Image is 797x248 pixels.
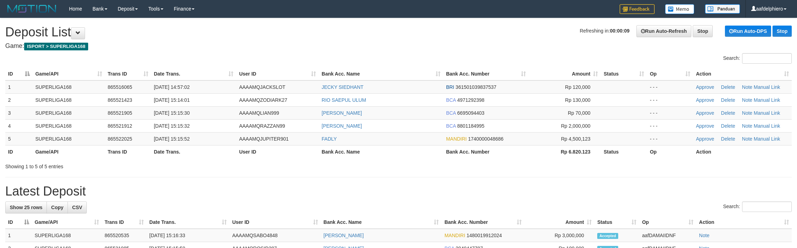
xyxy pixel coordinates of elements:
[693,68,792,80] th: Action: activate to sort column ascending
[597,233,618,239] span: Accepted
[754,110,780,116] a: Manual Link
[696,110,714,116] a: Approve
[108,97,132,103] span: 865521423
[322,97,366,103] a: RIO SAEPUL ULUM
[754,97,780,103] a: Manual Link
[47,201,68,213] a: Copy
[446,136,467,142] span: MANDIRI
[647,145,693,158] th: Op
[721,123,735,129] a: Delete
[647,106,693,119] td: - - -
[693,25,713,37] a: Stop
[51,205,63,210] span: Copy
[647,119,693,132] td: - - -
[721,136,735,142] a: Delete
[10,205,42,210] span: Show 25 rows
[33,132,105,145] td: SUPERLIGA168
[565,97,590,103] span: Rp 130,000
[601,145,647,158] th: Status
[5,184,792,198] h1: Latest Deposit
[154,136,190,142] span: [DATE] 15:15:52
[322,110,362,116] a: [PERSON_NAME]
[565,84,590,90] span: Rp 120,000
[647,80,693,94] td: - - -
[105,68,151,80] th: Trans ID: activate to sort column ascending
[105,145,151,158] th: Trans ID
[721,110,735,116] a: Delete
[693,145,792,158] th: Action
[446,97,456,103] span: BCA
[68,201,87,213] a: CSV
[33,106,105,119] td: SUPERLIGA168
[561,123,590,129] span: Rp 2,000,000
[696,123,714,129] a: Approve
[580,28,629,34] span: Refreshing in:
[696,84,714,90] a: Approve
[239,97,287,103] span: AAAAMQZODIARK27
[742,110,753,116] a: Note
[742,53,792,64] input: Search:
[457,123,485,129] span: Copy 8801184995 to clipboard
[239,110,279,116] span: AAAAMQLIAN999
[319,68,443,80] th: Bank Acc. Name: activate to sort column ascending
[322,123,362,129] a: [PERSON_NAME]
[151,145,237,158] th: Date Trans.
[446,123,456,129] span: BCA
[529,68,601,80] th: Amount: activate to sort column ascending
[610,28,629,34] strong: 00:00:09
[696,97,714,103] a: Approve
[5,80,33,94] td: 1
[723,201,792,212] label: Search:
[32,229,102,242] td: SUPERLIGA168
[5,25,792,39] h1: Deposit List
[147,216,230,229] th: Date Trans.: activate to sort column ascending
[647,132,693,145] td: - - -
[457,97,485,103] span: Copy 4971292398 to clipboard
[108,110,132,116] span: 865521905
[665,4,694,14] img: Button%20Memo.svg
[321,216,442,229] th: Bank Acc. Name: activate to sort column ascending
[236,68,319,80] th: User ID: activate to sort column ascending
[33,80,105,94] td: SUPERLIGA168
[324,233,364,238] a: [PERSON_NAME]
[529,145,601,158] th: Rp 6.820.123
[5,201,47,213] a: Show 25 rows
[154,123,190,129] span: [DATE] 15:15:32
[5,132,33,145] td: 5
[601,68,647,80] th: Status: activate to sort column ascending
[754,123,780,129] a: Manual Link
[5,3,58,14] img: MOTION_logo.png
[33,93,105,106] td: SUPERLIGA168
[102,229,147,242] td: 865520535
[5,229,32,242] td: 1
[705,4,740,14] img: panduan.png
[230,216,321,229] th: User ID: activate to sort column ascending
[108,136,132,142] span: 865522025
[444,233,465,238] span: MANDIRI
[442,216,524,229] th: Bank Acc. Number: activate to sort column ascending
[239,123,285,129] span: AAAAMQRAZZAN99
[322,136,337,142] a: FADLY
[639,216,696,229] th: Op: activate to sort column ascending
[468,136,503,142] span: Copy 1740000048686 to clipboard
[647,93,693,106] td: - - -
[723,53,792,64] label: Search:
[322,84,364,90] a: JECKY SIEDHANT
[319,145,443,158] th: Bank Acc. Name
[699,233,710,238] a: Note
[24,43,88,50] span: ISPORT > SUPERLIGA168
[754,136,780,142] a: Manual Link
[742,97,753,103] a: Note
[773,26,792,37] a: Stop
[742,123,753,129] a: Note
[5,93,33,106] td: 2
[725,26,771,37] a: Run Auto-DPS
[456,84,496,90] span: Copy 361501039837537 to clipboard
[742,136,753,142] a: Note
[636,25,691,37] a: Run Auto-Refresh
[151,68,237,80] th: Date Trans.: activate to sort column ascending
[72,205,82,210] span: CSV
[154,97,190,103] span: [DATE] 15:14:01
[594,216,639,229] th: Status: activate to sort column ascending
[721,84,735,90] a: Delete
